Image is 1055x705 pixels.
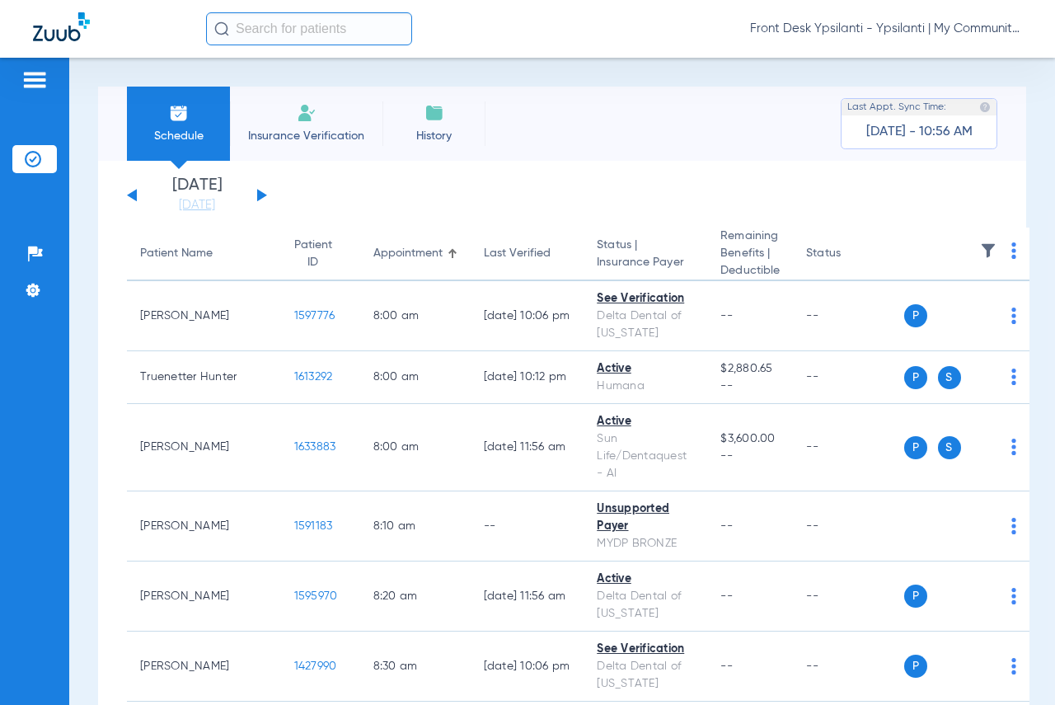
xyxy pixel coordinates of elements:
[847,99,946,115] span: Last Appt. Sync Time:
[471,491,584,562] td: --
[904,436,927,459] span: P
[294,237,347,271] div: Patient ID
[33,12,90,41] img: Zuub Logo
[294,371,333,383] span: 1613292
[148,197,246,214] a: [DATE]
[373,245,443,262] div: Appointment
[904,655,927,678] span: P
[148,177,246,214] li: [DATE]
[1011,518,1016,534] img: group-dot-blue.svg
[597,308,694,342] div: Delta Dental of [US_STATE]
[214,21,229,36] img: Search Icon
[720,590,733,602] span: --
[597,430,694,482] div: Sun Life/Dentaquest - AI
[904,585,927,608] span: P
[139,128,218,144] span: Schedule
[127,491,281,562] td: [PERSON_NAME]
[294,441,336,453] span: 1633883
[297,103,316,123] img: Manual Insurance Verification
[206,12,412,45] input: Search for patients
[1011,369,1016,385] img: group-dot-blue.svg
[904,304,927,327] span: P
[584,228,707,281] th: Status |
[360,632,471,702] td: 8:30 AM
[424,103,444,123] img: History
[720,360,780,378] span: $2,880.65
[793,351,904,404] td: --
[793,562,904,632] td: --
[597,290,694,308] div: See Verification
[484,245,551,262] div: Last Verified
[750,21,1022,37] span: Front Desk Ypsilanti - Ypsilanti | My Community Dental Centers
[720,310,733,322] span: --
[793,281,904,351] td: --
[360,404,471,491] td: 8:00 AM
[980,242,996,259] img: filter.svg
[127,281,281,351] td: [PERSON_NAME]
[979,101,991,113] img: last sync help info
[294,660,337,672] span: 1427990
[21,70,48,90] img: hamburger-icon
[471,632,584,702] td: [DATE] 10:06 PM
[294,237,332,271] div: Patient ID
[395,128,473,144] span: History
[720,430,780,448] span: $3,600.00
[720,660,733,672] span: --
[720,520,733,532] span: --
[597,254,694,271] span: Insurance Payer
[373,245,457,262] div: Appointment
[793,228,904,281] th: Status
[720,448,780,465] span: --
[294,310,335,322] span: 1597776
[597,378,694,395] div: Humana
[140,245,213,262] div: Patient Name
[707,228,793,281] th: Remaining Benefits |
[242,128,370,144] span: Insurance Verification
[1011,242,1016,259] img: group-dot-blue.svg
[471,562,584,632] td: [DATE] 11:56 AM
[294,590,338,602] span: 1595970
[127,351,281,404] td: Truenetter Hunter
[1011,588,1016,604] img: group-dot-blue.svg
[904,366,927,389] span: P
[597,360,694,378] div: Active
[720,378,780,395] span: --
[127,632,281,702] td: [PERSON_NAME]
[597,571,694,588] div: Active
[973,626,1055,705] iframe: Chat Widget
[1011,439,1016,455] img: group-dot-blue.svg
[471,404,584,491] td: [DATE] 11:56 AM
[294,520,333,532] span: 1591183
[793,404,904,491] td: --
[720,262,780,280] span: Deductible
[360,491,471,562] td: 8:10 AM
[793,632,904,702] td: --
[1011,308,1016,324] img: group-dot-blue.svg
[597,413,694,430] div: Active
[938,366,961,389] span: S
[866,124,973,140] span: [DATE] - 10:56 AM
[938,436,961,459] span: S
[360,351,471,404] td: 8:00 AM
[360,281,471,351] td: 8:00 AM
[793,491,904,562] td: --
[471,281,584,351] td: [DATE] 10:06 PM
[597,641,694,658] div: See Verification
[597,501,694,535] div: Unsupported Payer
[169,103,189,123] img: Schedule
[471,351,584,404] td: [DATE] 10:12 PM
[360,562,471,632] td: 8:20 AM
[484,245,571,262] div: Last Verified
[597,658,694,693] div: Delta Dental of [US_STATE]
[127,562,281,632] td: [PERSON_NAME]
[597,535,694,552] div: MYDP BRONZE
[597,588,694,623] div: Delta Dental of [US_STATE]
[140,245,268,262] div: Patient Name
[127,404,281,491] td: [PERSON_NAME]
